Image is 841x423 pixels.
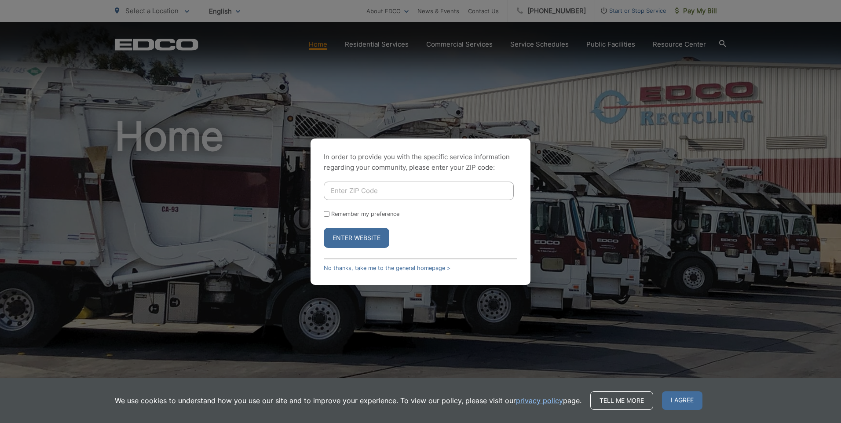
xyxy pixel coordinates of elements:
[331,211,399,217] label: Remember my preference
[324,152,517,173] p: In order to provide you with the specific service information regarding your community, please en...
[590,391,653,410] a: Tell me more
[115,395,581,406] p: We use cookies to understand how you use our site and to improve your experience. To view our pol...
[516,395,563,406] a: privacy policy
[324,265,450,271] a: No thanks, take me to the general homepage >
[662,391,702,410] span: I agree
[324,228,389,248] button: Enter Website
[324,182,514,200] input: Enter ZIP Code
